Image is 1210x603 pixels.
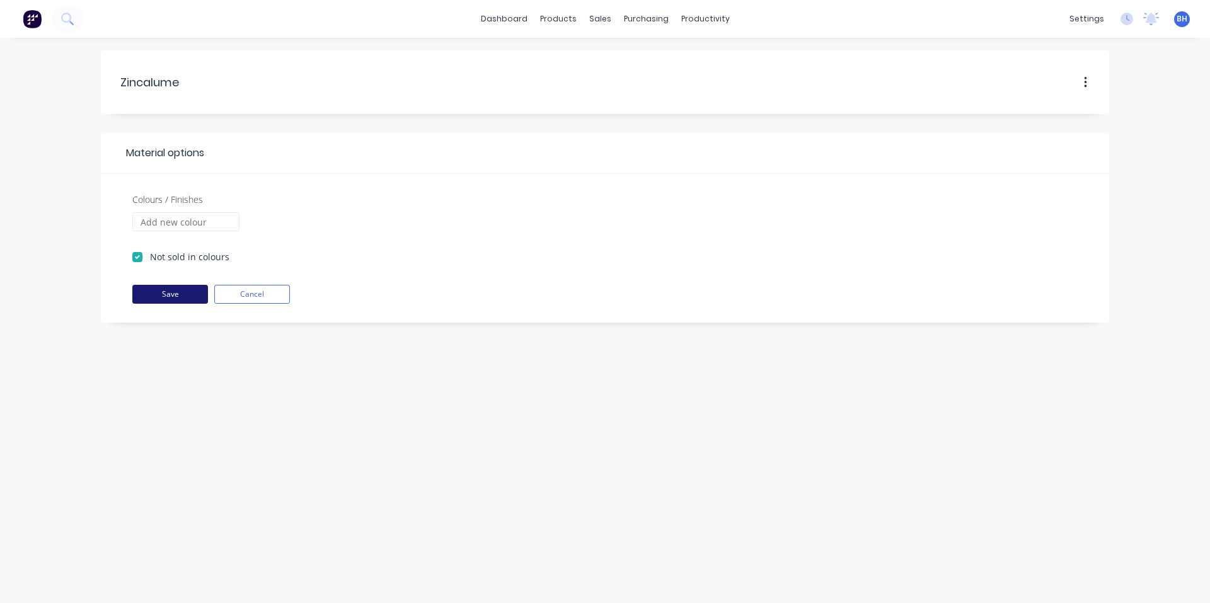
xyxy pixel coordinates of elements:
[120,146,204,161] span: Material options
[23,9,42,28] img: Factory
[150,250,229,263] label: Not sold in colours
[475,9,534,28] a: dashboard
[214,285,290,304] button: Cancel
[534,9,583,28] div: products
[120,74,290,91] input: Material name
[1063,9,1110,28] div: settings
[618,9,675,28] div: purchasing
[675,9,736,28] div: productivity
[132,212,239,231] input: Add new colour
[132,193,203,206] label: Colours / Finishes
[1177,13,1187,25] span: BH
[132,285,208,304] button: Save
[583,9,618,28] div: sales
